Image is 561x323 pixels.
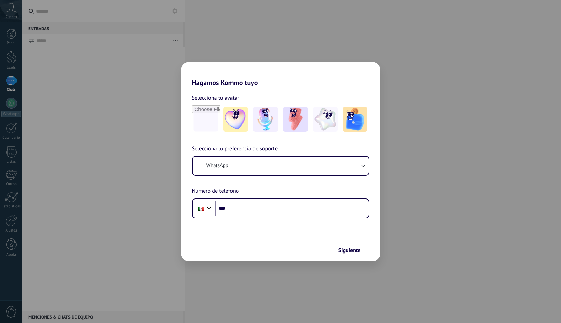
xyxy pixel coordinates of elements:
span: WhatsApp [206,162,228,169]
button: Siguiente [335,245,370,256]
span: Siguiente [338,248,361,253]
button: WhatsApp [193,157,369,175]
span: Número de teléfono [192,187,239,196]
img: -1.jpeg [223,107,248,132]
img: -2.jpeg [253,107,278,132]
img: -3.jpeg [283,107,308,132]
span: Selecciona tu preferencia de soporte [192,144,278,153]
img: -4.jpeg [313,107,338,132]
img: -5.jpeg [343,107,367,132]
div: Mexico: + 52 [195,201,208,216]
span: Selecciona tu avatar [192,94,239,103]
h2: Hagamos Kommo tuyo [181,62,380,87]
